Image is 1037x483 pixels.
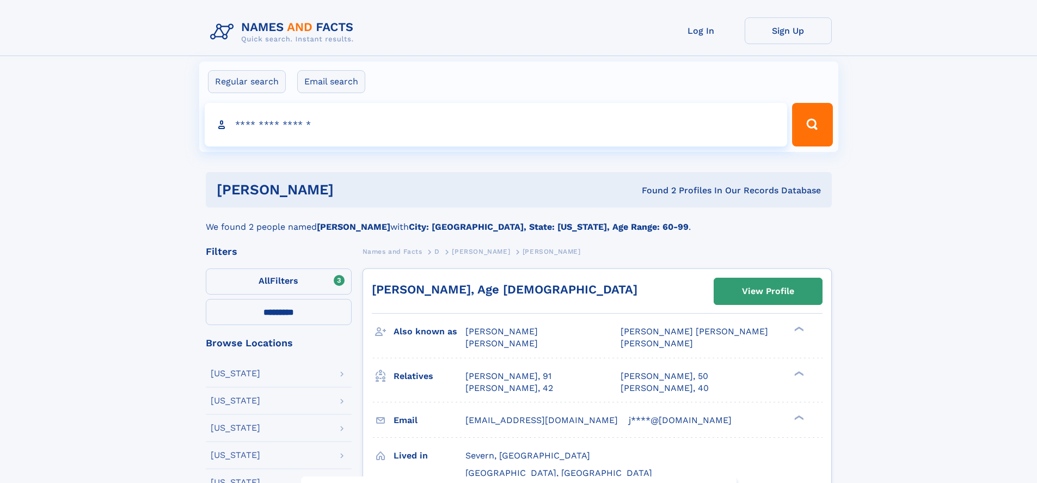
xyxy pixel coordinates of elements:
[714,278,822,304] a: View Profile
[621,338,693,349] span: [PERSON_NAME]
[206,207,832,234] div: We found 2 people named with .
[621,370,708,382] a: [PERSON_NAME], 50
[206,338,352,348] div: Browse Locations
[792,103,832,146] button: Search Button
[465,338,538,349] span: [PERSON_NAME]
[211,451,260,460] div: [US_STATE]
[791,370,805,377] div: ❯
[452,244,510,258] a: [PERSON_NAME]
[488,185,821,197] div: Found 2 Profiles In Our Records Database
[745,17,832,44] a: Sign Up
[465,468,652,478] span: [GEOGRAPHIC_DATA], [GEOGRAPHIC_DATA]
[211,424,260,432] div: [US_STATE]
[658,17,745,44] a: Log In
[394,411,465,430] h3: Email
[394,322,465,341] h3: Also known as
[394,447,465,465] h3: Lived in
[465,382,553,394] a: [PERSON_NAME], 42
[621,382,709,394] a: [PERSON_NAME], 40
[206,247,352,256] div: Filters
[409,222,689,232] b: City: [GEOGRAPHIC_DATA], State: [US_STATE], Age Range: 60-99
[211,369,260,378] div: [US_STATE]
[317,222,390,232] b: [PERSON_NAME]
[621,326,768,337] span: [PERSON_NAME] [PERSON_NAME]
[523,248,581,255] span: [PERSON_NAME]
[465,450,590,461] span: Severn, [GEOGRAPHIC_DATA]
[208,70,286,93] label: Regular search
[211,396,260,405] div: [US_STATE]
[465,326,538,337] span: [PERSON_NAME]
[372,283,637,296] a: [PERSON_NAME], Age [DEMOGRAPHIC_DATA]
[206,17,363,47] img: Logo Names and Facts
[465,370,551,382] a: [PERSON_NAME], 91
[742,279,794,304] div: View Profile
[452,248,510,255] span: [PERSON_NAME]
[259,276,270,286] span: All
[205,103,788,146] input: search input
[434,248,440,255] span: D
[394,367,465,386] h3: Relatives
[206,268,352,295] label: Filters
[465,415,618,425] span: [EMAIL_ADDRESS][DOMAIN_NAME]
[791,414,805,421] div: ❯
[217,183,488,197] h1: [PERSON_NAME]
[297,70,365,93] label: Email search
[434,244,440,258] a: D
[791,326,805,333] div: ❯
[363,244,422,258] a: Names and Facts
